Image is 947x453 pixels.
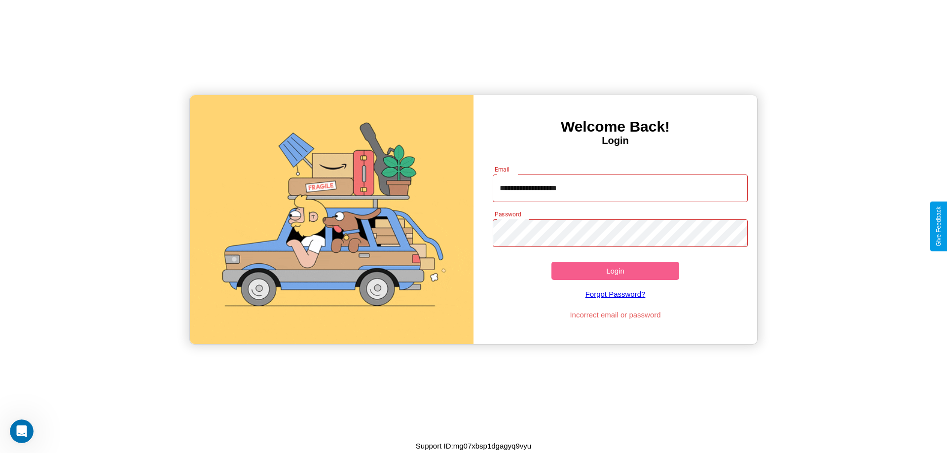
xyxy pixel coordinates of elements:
h4: Login [473,135,757,146]
label: Email [495,165,510,174]
div: Give Feedback [935,207,942,246]
p: Support ID: mg07xbsp1dgagyq9vyu [416,439,531,453]
label: Password [495,210,521,218]
iframe: Intercom live chat [10,419,34,443]
p: Incorrect email or password [488,308,743,321]
a: Forgot Password? [488,280,743,308]
h3: Welcome Back! [473,118,757,135]
button: Login [551,262,679,280]
img: gif [190,95,473,344]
